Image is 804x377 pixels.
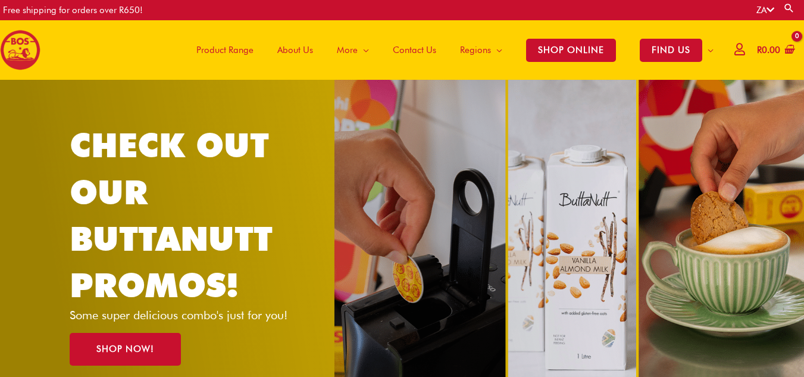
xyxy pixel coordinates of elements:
a: SHOP NOW! [70,333,181,366]
span: Regions [460,32,491,68]
a: CHECK OUT OUR BUTTANUTT PROMOS! [70,125,273,305]
bdi: 0.00 [757,45,780,55]
a: View Shopping Cart, empty [755,37,795,64]
span: FIND US [640,39,702,62]
span: Contact Us [393,32,436,68]
span: Product Range [196,32,254,68]
p: Some super delicious combo's just for you! [70,309,308,321]
nav: Site Navigation [176,20,725,80]
span: SHOP NOW! [96,345,154,354]
a: About Us [265,20,325,80]
a: Product Range [184,20,265,80]
a: ZA [756,5,774,15]
span: More [337,32,358,68]
a: Contact Us [381,20,448,80]
a: Regions [448,20,514,80]
a: More [325,20,381,80]
span: R [757,45,762,55]
a: SHOP ONLINE [514,20,628,80]
a: Search button [783,2,795,14]
span: SHOP ONLINE [526,39,616,62]
span: About Us [277,32,313,68]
